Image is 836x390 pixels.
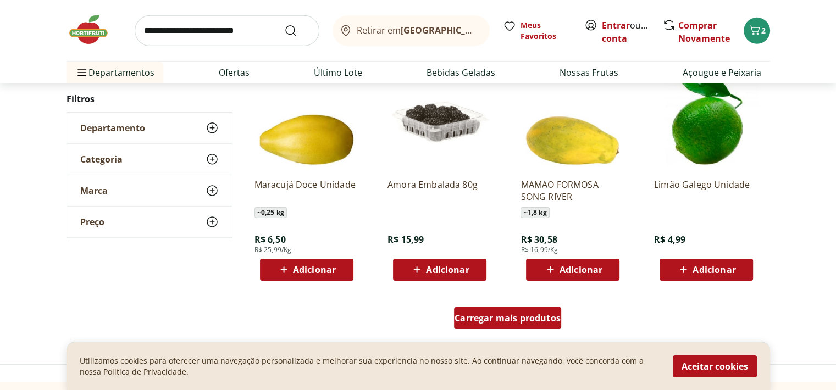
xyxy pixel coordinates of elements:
[254,207,287,218] span: ~ 0,25 kg
[67,144,232,175] button: Categoria
[602,19,651,45] span: ou
[454,307,561,333] a: Carregar mais produtos
[521,246,558,254] span: R$ 16,99/Kg
[254,179,359,203] a: Maracujá Doce Unidade
[761,25,766,36] span: 2
[254,246,292,254] span: R$ 25,99/Kg
[503,20,571,42] a: Meus Favoritos
[67,13,121,46] img: Hortifruti
[521,65,625,170] img: MAMAO FORMOSA SONG RIVER
[602,19,630,31] a: Entrar
[219,66,250,79] a: Ofertas
[560,66,618,79] a: Nossas Frutas
[654,179,759,203] a: Limão Galego Unidade
[521,233,557,246] span: R$ 30,58
[333,15,490,46] button: Retirar em[GEOGRAPHIC_DATA]/[GEOGRAPHIC_DATA]
[401,24,586,36] b: [GEOGRAPHIC_DATA]/[GEOGRAPHIC_DATA]
[357,25,478,35] span: Retirar em
[427,66,495,79] a: Bebidas Geladas
[67,113,232,143] button: Departamento
[80,355,660,377] p: Utilizamos cookies para oferecer uma navegação personalizada e melhorar sua experiencia no nosso ...
[254,233,286,246] span: R$ 6,50
[67,175,232,206] button: Marca
[75,59,154,86] span: Departamentos
[67,207,232,237] button: Preço
[314,66,362,79] a: Último Lote
[521,179,625,203] a: MAMAO FORMOSA SONG RIVER
[654,65,759,170] img: Limão Galego Unidade
[387,179,492,203] a: Amora Embalada 80g
[75,59,88,86] button: Menu
[602,19,662,44] a: Criar conta
[455,314,561,322] span: Carregar mais produtos
[426,265,469,274] span: Adicionar
[80,154,123,165] span: Categoria
[521,20,571,42] span: Meus Favoritos
[260,259,353,281] button: Adicionar
[526,259,619,281] button: Adicionar
[693,265,735,274] span: Adicionar
[67,88,232,110] h2: Filtros
[560,265,602,274] span: Adicionar
[744,18,770,44] button: Carrinho
[135,15,319,46] input: search
[387,233,424,246] span: R$ 15,99
[387,65,492,170] img: Amora Embalada 80g
[284,24,311,37] button: Submit Search
[80,122,145,133] span: Departamento
[254,65,359,170] img: Maracujá Doce Unidade
[654,233,685,246] span: R$ 4,99
[660,259,753,281] button: Adicionar
[80,185,108,196] span: Marca
[393,259,486,281] button: Adicionar
[683,66,761,79] a: Açougue e Peixaria
[521,207,549,218] span: ~ 1,8 kg
[678,19,730,44] a: Comprar Novamente
[673,355,757,377] button: Aceitar cookies
[80,216,104,227] span: Preço
[293,265,336,274] span: Adicionar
